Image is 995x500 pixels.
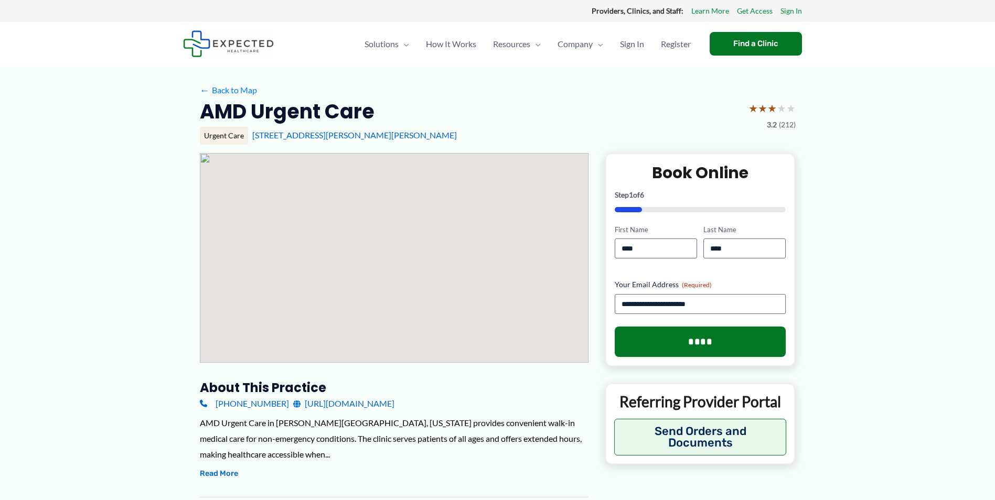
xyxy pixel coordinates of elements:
[612,26,652,62] a: Sign In
[767,99,777,118] span: ★
[485,26,549,62] a: ResourcesMenu Toggle
[200,396,289,411] a: [PHONE_NUMBER]
[252,130,457,140] a: [STREET_ADDRESS][PERSON_NAME][PERSON_NAME]
[703,225,786,235] label: Last Name
[493,26,530,62] span: Resources
[758,99,767,118] span: ★
[200,468,238,480] button: Read More
[615,191,786,199] p: Step of
[200,85,210,95] span: ←
[710,32,802,56] a: Find a Clinic
[691,4,729,18] a: Learn More
[200,82,257,98] a: ←Back to Map
[640,190,644,199] span: 6
[356,26,418,62] a: SolutionsMenu Toggle
[737,4,773,18] a: Get Access
[365,26,399,62] span: Solutions
[558,26,593,62] span: Company
[426,26,476,62] span: How It Works
[530,26,541,62] span: Menu Toggle
[592,6,683,15] strong: Providers, Clinics, and Staff:
[183,30,274,57] img: Expected Healthcare Logo - side, dark font, small
[399,26,409,62] span: Menu Toggle
[200,415,589,462] div: AMD Urgent Care in [PERSON_NAME][GEOGRAPHIC_DATA], [US_STATE] provides convenient walk-in medical...
[615,162,786,183] h2: Book Online
[682,281,712,289] span: (Required)
[620,26,644,62] span: Sign In
[780,4,802,18] a: Sign In
[293,396,394,411] a: [URL][DOMAIN_NAME]
[629,190,633,199] span: 1
[767,118,777,132] span: 3.2
[356,26,699,62] nav: Primary Site Navigation
[200,99,375,124] h2: AMD Urgent Care
[200,127,248,145] div: Urgent Care
[777,99,786,118] span: ★
[661,26,691,62] span: Register
[748,99,758,118] span: ★
[786,99,796,118] span: ★
[615,225,697,235] label: First Name
[652,26,699,62] a: Register
[200,379,589,396] h3: About this practice
[614,392,787,411] p: Referring Provider Portal
[614,419,787,455] button: Send Orders and Documents
[549,26,612,62] a: CompanyMenu Toggle
[593,26,603,62] span: Menu Toggle
[615,279,786,290] label: Your Email Address
[779,118,796,132] span: (212)
[418,26,485,62] a: How It Works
